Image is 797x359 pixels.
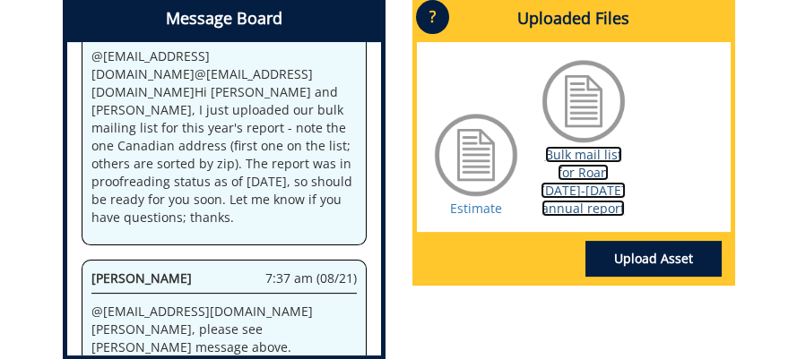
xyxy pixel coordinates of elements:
span: [PERSON_NAME] [91,269,192,286]
a: Estimate [450,200,502,217]
a: Upload Asset [585,241,722,277]
span: 7:37 am (08/21) [265,269,357,287]
a: Bulk mail list for Roan [DATE]-[DATE] annual report [541,146,626,217]
p: @ [EMAIL_ADDRESS][DOMAIN_NAME] [PERSON_NAME], please see [PERSON_NAME] message above. [91,303,357,356]
p: @ [EMAIL_ADDRESS][DOMAIN_NAME] @ [EMAIL_ADDRESS][DOMAIN_NAME] Hi [PERSON_NAME] and [PERSON_NAME],... [91,47,357,227]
